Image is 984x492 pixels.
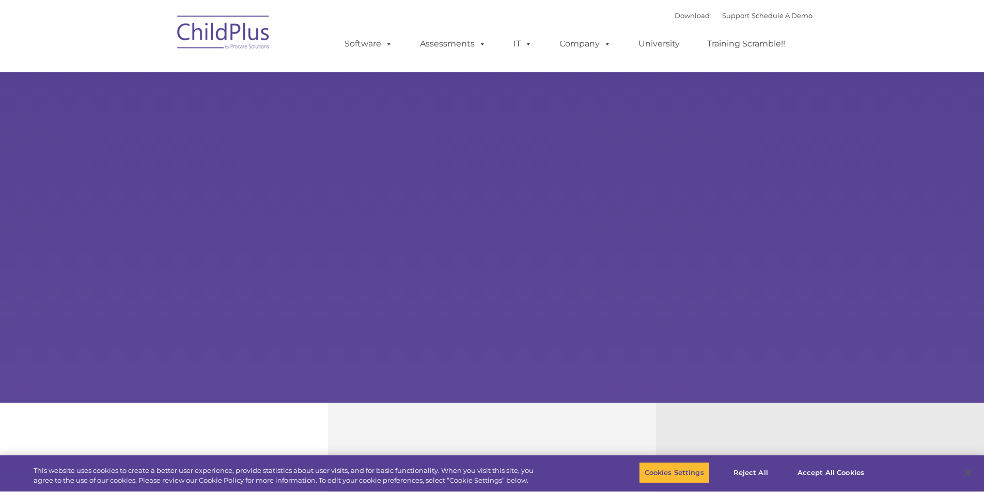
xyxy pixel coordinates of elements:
button: Close [956,462,979,484]
a: Assessments [410,34,496,54]
img: ChildPlus by Procare Solutions [172,8,275,60]
button: Reject All [719,462,783,484]
button: Cookies Settings [639,462,710,484]
a: Company [549,34,621,54]
div: This website uses cookies to create a better user experience, provide statistics about user visit... [34,466,541,486]
button: Accept All Cookies [792,462,870,484]
a: Download [675,11,710,20]
a: IT [503,34,542,54]
a: University [628,34,690,54]
font: | [675,11,813,20]
a: Support [722,11,749,20]
a: Software [334,34,403,54]
a: Training Scramble!! [697,34,795,54]
a: Schedule A Demo [752,11,813,20]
